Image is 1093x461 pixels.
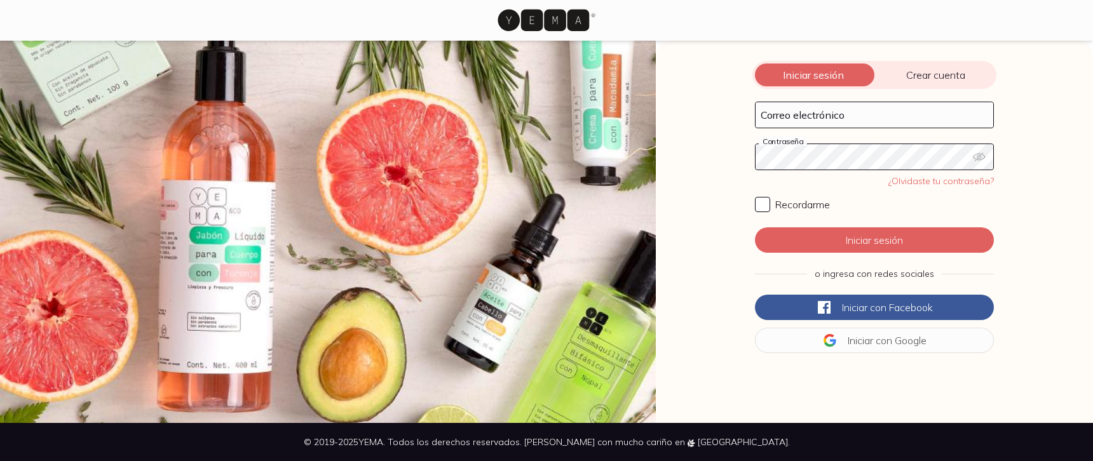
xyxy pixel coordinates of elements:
span: Iniciar sesión [752,69,874,81]
span: Iniciar con [842,301,886,314]
button: Iniciar sesión [755,227,994,253]
input: Recordarme [755,197,770,212]
span: [PERSON_NAME] con mucho cariño en [GEOGRAPHIC_DATA]. [524,436,790,448]
button: Iniciar conFacebook [755,295,994,320]
label: Contraseña [759,137,807,146]
a: ¿Olvidaste tu contraseña? [888,175,994,187]
span: Recordarme [775,198,830,211]
button: Iniciar conGoogle [755,328,994,353]
span: Iniciar con [848,334,892,347]
span: Crear cuenta [874,69,996,81]
span: o ingresa con redes sociales [815,268,934,279]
